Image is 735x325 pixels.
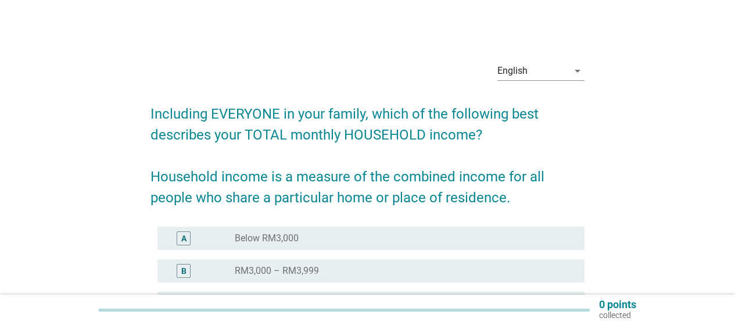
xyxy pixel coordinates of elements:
[497,66,528,76] div: English
[181,233,187,245] div: A
[150,92,585,208] h2: Including EVERYONE in your family, which of the following best describes your TOTAL monthly HOUSE...
[599,299,636,310] p: 0 points
[571,64,585,78] i: arrow_drop_down
[235,233,299,244] label: Below RM3,000
[599,310,636,320] p: collected
[181,265,187,277] div: B
[235,265,319,277] label: RM3,000 – RM3,999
